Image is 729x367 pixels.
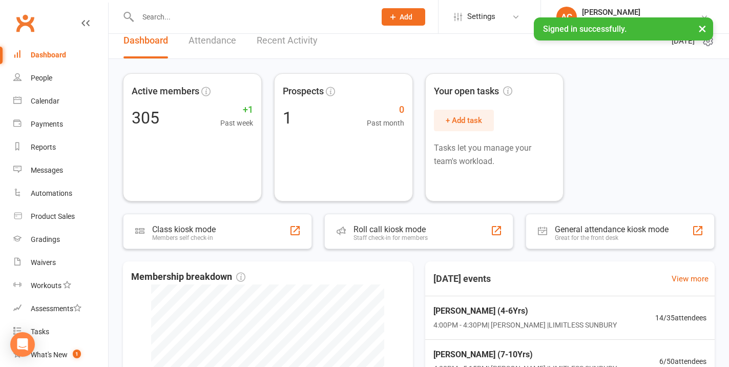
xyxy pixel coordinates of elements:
[132,84,199,99] span: Active members
[152,225,216,234] div: Class kiosk mode
[582,8,700,17] div: [PERSON_NAME]
[434,84,512,99] span: Your open tasks
[13,343,108,366] a: What's New1
[31,351,68,359] div: What's New
[434,110,494,131] button: + Add task
[433,319,617,331] span: 4:00PM - 4:30PM | [PERSON_NAME] | LIMITLESS SUNBURY
[693,17,712,39] button: ×
[13,228,108,251] a: Gradings
[220,103,253,117] span: +1
[131,270,245,284] span: Membership breakdown
[659,356,706,367] span: 6 / 50 attendees
[13,182,108,205] a: Automations
[425,270,499,288] h3: [DATE] events
[13,297,108,320] a: Assessments
[13,113,108,136] a: Payments
[31,328,49,336] div: Tasks
[353,225,428,234] div: Roll call kiosk mode
[556,7,577,27] div: AC
[13,320,108,343] a: Tasks
[31,97,59,105] div: Calendar
[582,17,700,26] div: Limitless Mixed Martial Arts & Fitness
[367,117,404,129] span: Past month
[400,13,412,21] span: Add
[73,350,81,358] span: 1
[132,110,159,126] div: 305
[12,10,38,36] a: Clubworx
[31,235,60,243] div: Gradings
[135,10,368,24] input: Search...
[220,117,253,129] span: Past week
[31,143,56,151] div: Reports
[283,110,292,126] div: 1
[555,225,669,234] div: General attendance kiosk mode
[10,332,35,357] div: Open Intercom Messenger
[13,67,108,90] a: People
[433,304,617,318] span: [PERSON_NAME] (4-6Yrs)
[13,251,108,274] a: Waivers
[31,189,72,197] div: Automations
[434,141,555,168] p: Tasks let you manage your team's workload.
[353,234,428,241] div: Staff check-in for members
[31,258,56,267] div: Waivers
[283,84,324,99] span: Prospects
[31,166,63,174] div: Messages
[31,51,66,59] div: Dashboard
[31,74,52,82] div: People
[31,120,63,128] div: Payments
[13,274,108,297] a: Workouts
[13,205,108,228] a: Product Sales
[655,312,706,323] span: 14 / 35 attendees
[672,273,709,285] a: View more
[31,304,81,313] div: Assessments
[31,212,75,220] div: Product Sales
[13,90,108,113] a: Calendar
[543,24,627,34] span: Signed in successfully.
[31,281,61,290] div: Workouts
[13,159,108,182] a: Messages
[367,103,404,117] span: 0
[13,44,108,67] a: Dashboard
[467,5,495,28] span: Settings
[433,348,617,361] span: [PERSON_NAME] (7-10Yrs)
[13,136,108,159] a: Reports
[382,8,425,26] button: Add
[555,234,669,241] div: Great for the front desk
[152,234,216,241] div: Members self check-in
